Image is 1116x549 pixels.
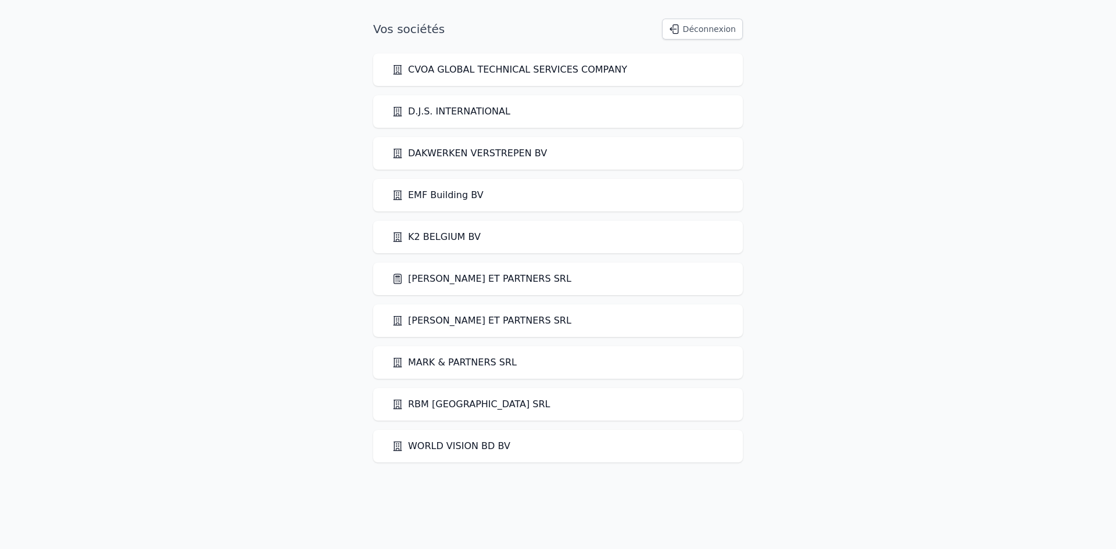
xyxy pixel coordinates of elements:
[662,19,743,40] button: Déconnexion
[392,397,550,411] a: RBM [GEOGRAPHIC_DATA] SRL
[392,272,571,286] a: [PERSON_NAME] ET PARTNERS SRL
[392,63,627,77] a: CVOA GLOBAL TECHNICAL SERVICES COMPANY
[392,188,484,202] a: EMF Building BV
[392,146,547,160] a: DAKWERKEN VERSTREPEN BV
[392,356,517,369] a: MARK & PARTNERS SRL
[392,439,510,453] a: WORLD VISION BD BV
[373,21,445,37] h1: Vos sociétés
[392,314,571,328] a: [PERSON_NAME] ET PARTNERS SRL
[392,230,481,244] a: K2 BELGIUM BV
[392,105,510,119] a: D.J.S. INTERNATIONAL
